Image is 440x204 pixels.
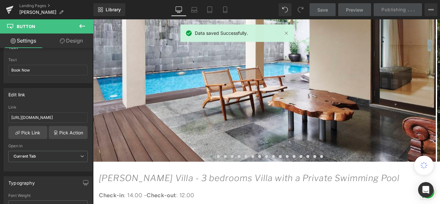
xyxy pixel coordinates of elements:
a: Pick Action [49,126,88,139]
a: Pick Link [8,126,47,139]
div: Link [8,105,88,110]
b: Current Tab [14,154,36,159]
button: More [425,3,437,16]
i: [PERSON_NAME] Villa - 3 bedrooms Villa with a Private Swimming Pool [6,172,344,184]
span: Save [317,6,328,13]
div: Typography [8,177,35,186]
span: Button [17,24,35,29]
div: Font Weight [8,193,88,198]
span: Data saved Successfully. [195,30,248,37]
a: Mobile [217,3,233,16]
a: Preview [338,3,371,16]
div: Text [8,58,88,62]
div: Open Intercom Messenger [418,182,434,198]
a: New Library [93,3,125,16]
button: Redo [294,3,307,16]
input: https://your-shop.myshopify.com [8,112,88,123]
a: Laptop [187,3,202,16]
a: Design [48,34,95,48]
a: Landing Pages [19,3,93,8]
button: Undo [279,3,292,16]
a: Tablet [202,3,217,16]
span: [PERSON_NAME] [19,10,56,15]
span: Library [106,7,121,13]
div: Edit link [8,88,25,97]
a: Desktop [171,3,187,16]
span: Preview [346,6,363,13]
div: Open in [8,144,88,148]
